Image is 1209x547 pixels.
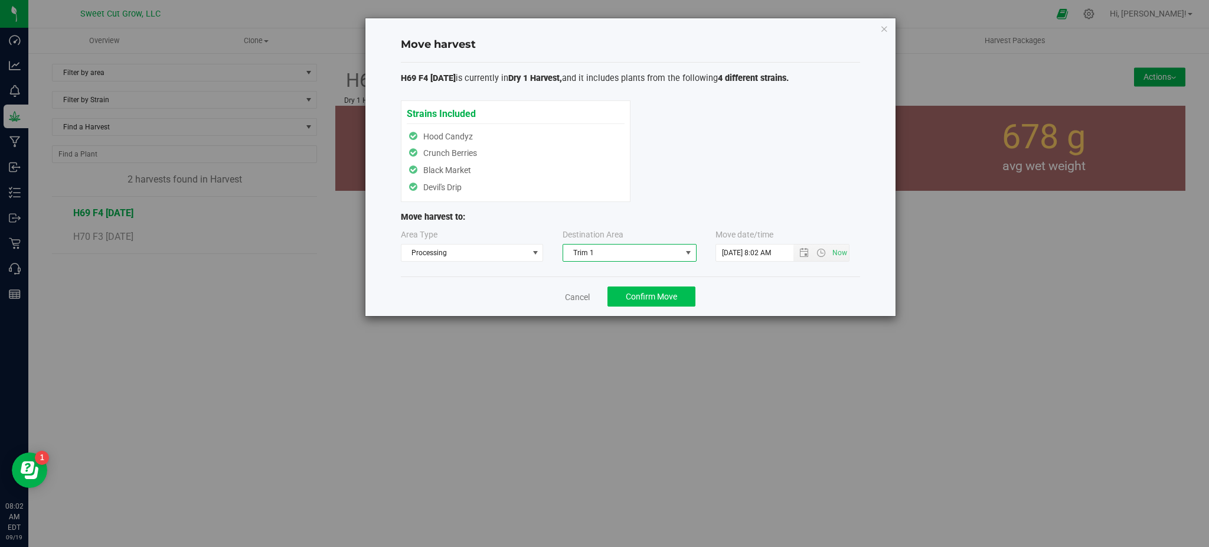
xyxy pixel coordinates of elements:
[401,245,528,261] span: Processing
[607,286,695,307] button: Confirm Move
[811,248,831,258] span: Open the time view
[407,102,476,119] span: Strains Included
[830,245,850,262] span: Set Current date
[718,73,789,83] span: 4 different strains.
[626,292,677,301] span: Confirm Move
[401,229,437,241] label: Area Type
[401,37,860,53] h4: Move harvest
[401,72,860,85] p: is currently in and it includes plants from the following
[563,245,681,261] span: Trim 1
[401,212,465,222] span: Move harvest to:
[508,73,562,83] span: Dry 1 Harvest,
[12,452,47,488] iframe: Resource center
[565,291,590,303] a: Cancel
[563,229,623,241] label: Destination Area
[715,229,773,241] label: Move date/time
[794,248,814,258] span: Open the date view
[35,451,49,465] iframe: Resource center unread badge
[401,73,456,83] span: H69 F4 [DATE]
